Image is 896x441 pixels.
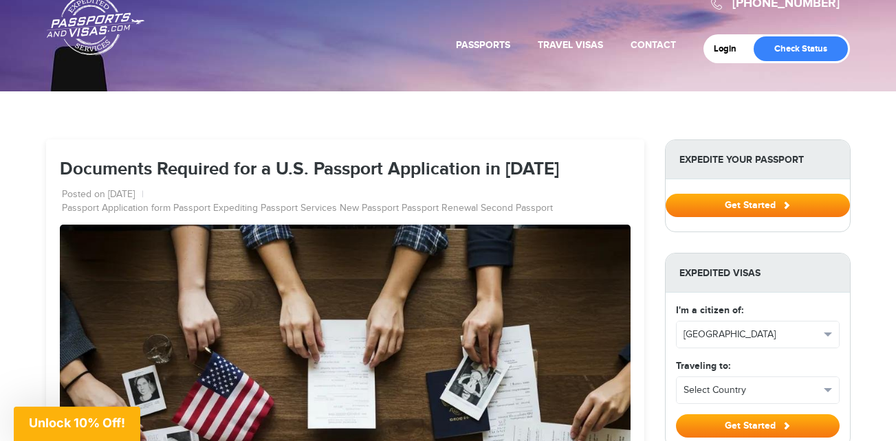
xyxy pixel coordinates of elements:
[62,188,144,202] li: Posted on [DATE]
[666,253,850,293] strong: Expedited Visas
[676,359,730,373] label: Traveling to:
[14,407,140,441] div: Unlock 10% Off!
[29,416,125,430] span: Unlock 10% Off!
[261,202,337,216] a: Passport Services
[62,202,171,216] a: Passport Application form
[340,202,399,216] a: New Passport
[481,202,553,216] a: Second Passport
[402,202,478,216] a: Passport Renewal
[456,39,510,51] a: Passports
[631,39,676,51] a: Contact
[538,39,603,51] a: Travel Visas
[677,321,839,348] button: [GEOGRAPHIC_DATA]
[684,383,820,397] span: Select Country
[666,194,850,217] button: Get Started
[666,199,850,210] a: Get Started
[714,43,746,54] a: Login
[666,140,850,179] strong: Expedite Your Passport
[677,377,839,403] button: Select Country
[60,160,631,180] h1: Documents Required for a U.S. Passport Application in [DATE]
[676,414,840,438] button: Get Started
[676,303,743,317] label: I'm a citizen of:
[684,328,820,341] span: [GEOGRAPHIC_DATA]
[173,202,258,216] a: Passport Expediting
[754,36,848,61] a: Check Status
